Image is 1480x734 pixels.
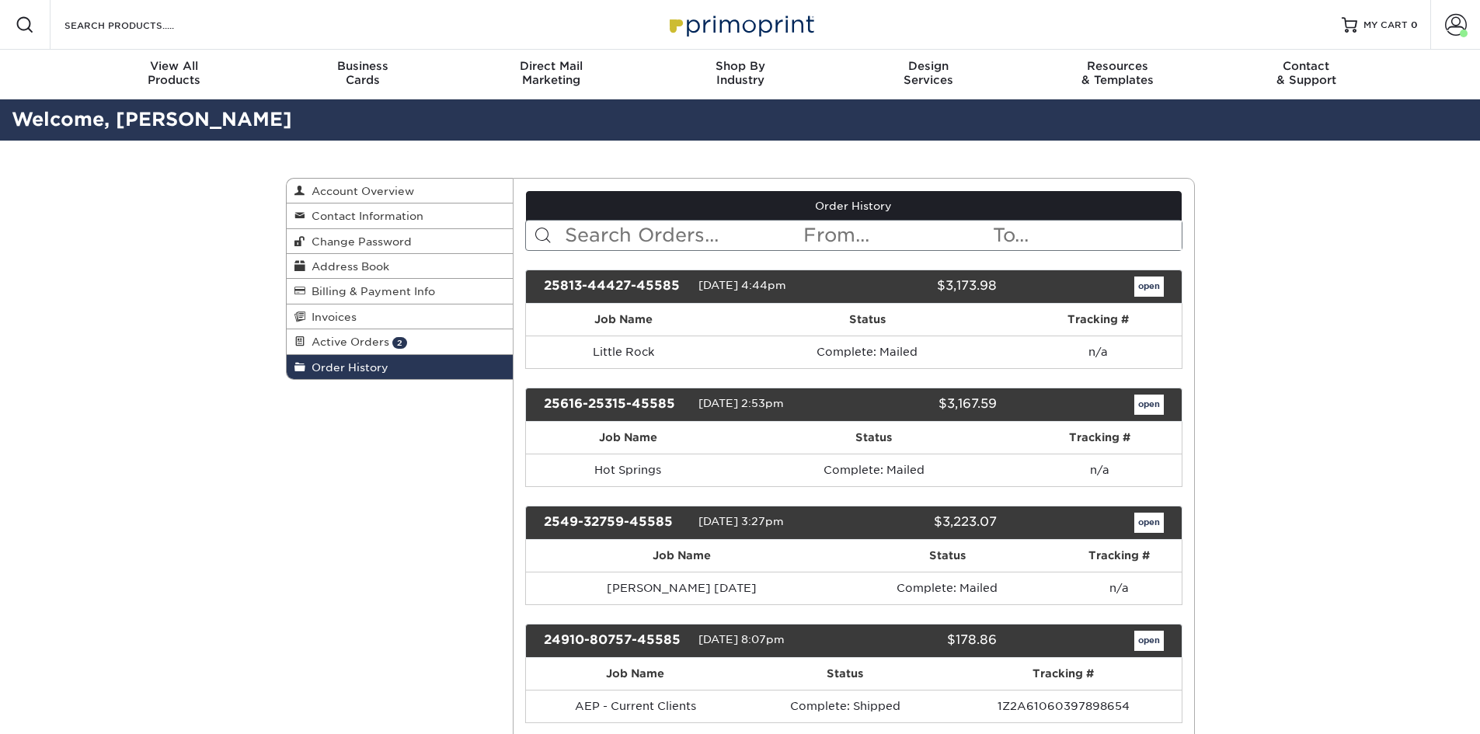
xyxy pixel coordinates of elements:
span: Direct Mail [457,59,646,73]
a: Order History [526,191,1182,221]
td: Complete: Mailed [720,336,1015,368]
div: Services [834,59,1023,87]
td: Complete: Shipped [744,690,945,722]
span: Invoices [305,311,357,323]
th: Status [744,658,945,690]
input: SEARCH PRODUCTS..... [63,16,214,34]
a: open [1134,395,1164,415]
a: BusinessCards [268,50,457,99]
span: Billing & Payment Info [305,285,435,297]
th: Tracking # [1057,540,1181,572]
a: open [1134,631,1164,651]
a: DesignServices [834,50,1023,99]
img: Primoprint [663,8,818,41]
a: Shop ByIndustry [646,50,834,99]
a: Direct MailMarketing [457,50,646,99]
span: Change Password [305,235,412,248]
th: Tracking # [1015,304,1182,336]
span: Address Book [305,260,389,273]
th: Job Name [526,304,720,336]
div: $3,173.98 [842,277,1008,297]
a: Contact Information [287,204,514,228]
th: Tracking # [1018,422,1181,454]
a: Resources& Templates [1023,50,1212,99]
div: Products [80,59,269,87]
td: Little Rock [526,336,720,368]
span: Resources [1023,59,1212,73]
td: n/a [1057,572,1181,604]
a: Contact& Support [1212,50,1401,99]
div: $3,167.59 [842,395,1008,415]
th: Status [720,304,1015,336]
input: Search Orders... [563,221,802,250]
div: $3,223.07 [842,513,1008,533]
th: Job Name [526,422,730,454]
td: Complete: Mailed [838,572,1057,604]
td: AEP - Current Clients [526,690,744,722]
div: Cards [268,59,457,87]
th: Status [838,540,1057,572]
div: Marketing [457,59,646,87]
span: MY CART [1363,19,1408,32]
span: [DATE] 4:44pm [698,279,786,291]
span: Order History [305,361,388,374]
div: Industry [646,59,834,87]
th: Status [730,422,1018,454]
a: Order History [287,355,514,379]
div: & Templates [1023,59,1212,87]
td: Complete: Mailed [730,454,1018,486]
a: View AllProducts [80,50,269,99]
span: 0 [1411,19,1418,30]
span: Shop By [646,59,834,73]
th: Job Name [526,540,838,572]
div: $178.86 [842,631,1008,651]
a: Change Password [287,229,514,254]
input: From... [802,221,991,250]
a: Account Overview [287,179,514,204]
td: Hot Springs [526,454,730,486]
th: Job Name [526,658,744,690]
span: Account Overview [305,185,414,197]
td: n/a [1018,454,1181,486]
td: 1Z2A61060397898654 [945,690,1182,722]
span: Active Orders [305,336,389,348]
div: 24910-80757-45585 [532,631,698,651]
th: Tracking # [945,658,1182,690]
a: open [1134,513,1164,533]
div: 25813-44427-45585 [532,277,698,297]
input: To... [991,221,1181,250]
span: Contact [1212,59,1401,73]
a: Billing & Payment Info [287,279,514,304]
td: n/a [1015,336,1182,368]
a: Active Orders 2 [287,329,514,354]
span: [DATE] 3:27pm [698,515,784,527]
a: open [1134,277,1164,297]
a: Invoices [287,304,514,329]
span: [DATE] 8:07pm [698,633,785,645]
span: Design [834,59,1023,73]
div: & Support [1212,59,1401,87]
td: [PERSON_NAME] [DATE] [526,572,838,604]
span: [DATE] 2:53pm [698,397,784,409]
span: Contact Information [305,210,423,222]
span: Business [268,59,457,73]
div: 25616-25315-45585 [532,395,698,415]
a: Address Book [287,254,514,279]
span: View All [80,59,269,73]
span: 2 [392,337,407,349]
div: 2549-32759-45585 [532,513,698,533]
